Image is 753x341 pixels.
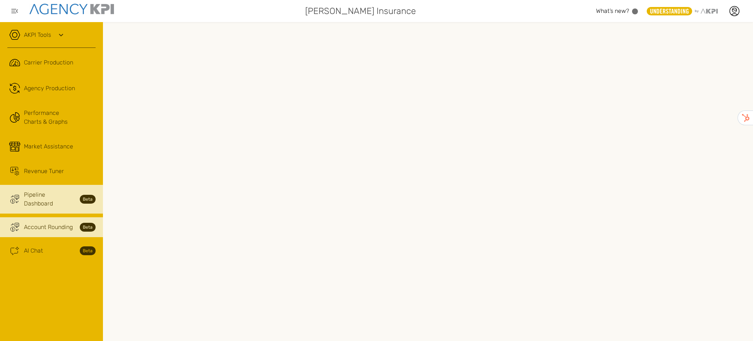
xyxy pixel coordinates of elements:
span: Account Rounding [24,223,73,232]
strong: Beta [80,246,96,255]
span: AI Chat [24,246,43,255]
strong: Beta [80,223,96,232]
span: Carrier Production [24,58,73,67]
span: Agency Production [24,84,75,93]
span: [PERSON_NAME] Insurance [305,4,416,18]
a: AKPI Tools [24,31,51,39]
span: Pipeline Dashboard [24,190,75,208]
span: Revenue Tuner [24,167,64,176]
img: agencykpi-logo-550x69-2d9e3fa8.png [29,4,114,14]
span: What’s new? [596,7,629,14]
strong: Beta [80,195,96,204]
span: Market Assistance [24,142,73,151]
